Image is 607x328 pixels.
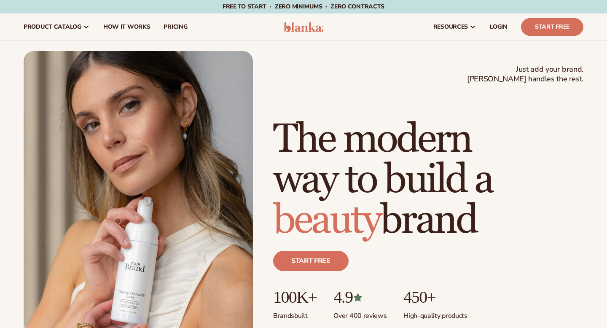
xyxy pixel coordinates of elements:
[403,306,467,320] p: High-quality products
[157,13,194,40] a: pricing
[97,13,157,40] a: How It Works
[17,13,97,40] a: product catalog
[521,18,583,36] a: Start Free
[427,13,483,40] a: resources
[403,288,467,306] p: 450+
[433,24,468,30] span: resources
[273,251,349,271] a: Start free
[273,196,380,245] span: beauty
[24,24,81,30] span: product catalog
[284,22,324,32] img: logo
[273,288,317,306] p: 100K+
[333,288,387,306] p: 4.9
[483,13,514,40] a: LOGIN
[467,65,583,84] span: Just add your brand. [PERSON_NAME] handles the rest.
[273,119,583,241] h1: The modern way to build a brand
[164,24,187,30] span: pricing
[490,24,508,30] span: LOGIN
[103,24,150,30] span: How It Works
[273,306,317,320] p: Brands built
[223,3,384,11] span: Free to start · ZERO minimums · ZERO contracts
[333,306,387,320] p: Over 400 reviews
